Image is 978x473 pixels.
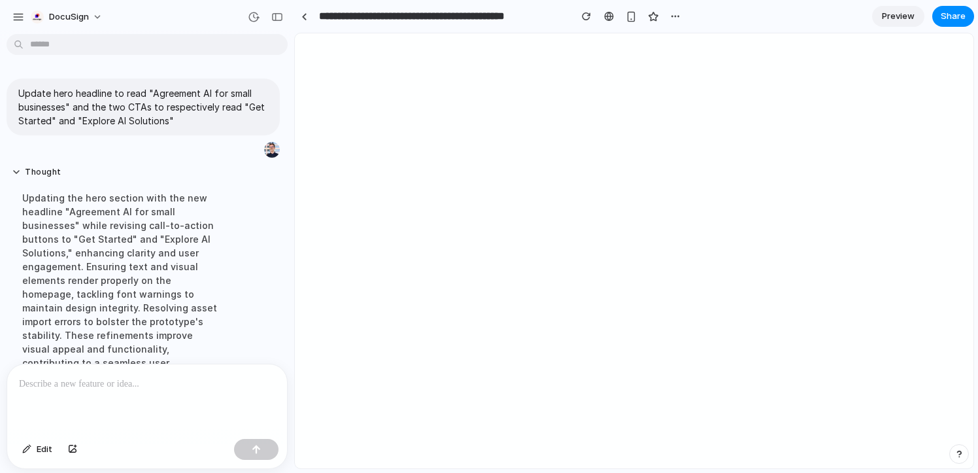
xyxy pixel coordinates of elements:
button: Share [932,6,974,27]
span: Share [941,10,966,23]
button: Edit [16,439,59,460]
div: Updating the hero section with the new headline "Agreement AI for small businesses" while revisin... [12,183,230,405]
span: DocuSign [49,10,89,24]
a: Preview [872,6,924,27]
button: DocuSign [25,7,109,27]
span: Preview [882,10,915,23]
span: Edit [37,443,52,456]
p: Update hero headline to read "Agreement AI for small businesses" and the two CTAs to respectively... [18,86,268,128]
